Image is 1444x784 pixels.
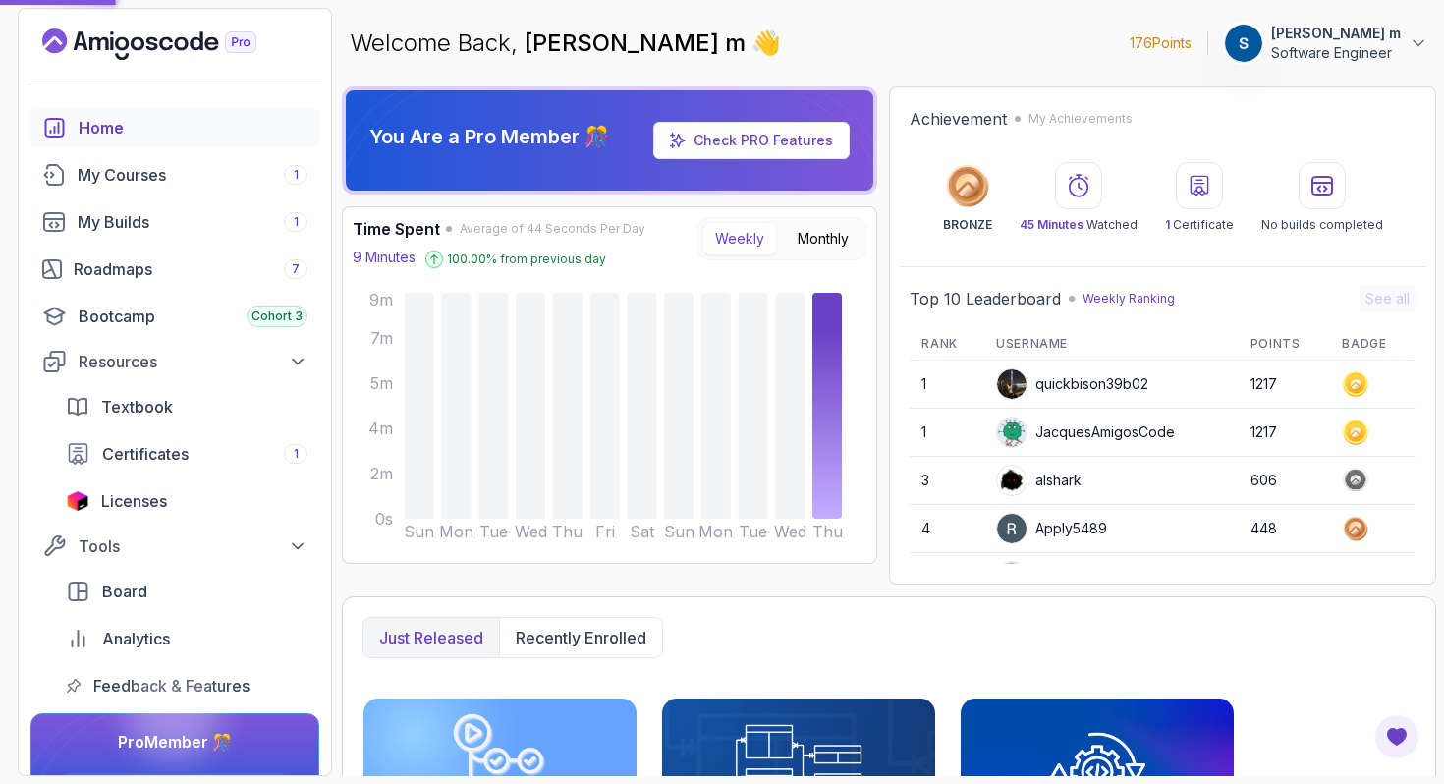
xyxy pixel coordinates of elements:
span: Licenses [101,489,167,513]
div: jvxdev [996,561,1080,592]
div: Home [79,116,307,140]
button: Resources [30,344,319,379]
h2: Top 10 Leaderboard [910,287,1061,310]
p: 100.00 % from previous day [447,252,606,267]
p: Recently enrolled [516,626,646,649]
button: Open Feedback Button [1373,713,1420,760]
th: Username [984,328,1239,361]
p: [PERSON_NAME] m [1271,24,1401,43]
span: Analytics [102,627,170,650]
h3: Time Spent [353,217,440,241]
span: Cohort 3 [251,308,303,324]
tspan: Thu [812,522,843,541]
th: Badge [1330,328,1416,361]
tspan: 4m [368,419,393,438]
tspan: Fri [595,522,615,541]
span: Board [102,580,147,603]
button: Just released [363,618,499,657]
tspan: Sun [404,522,434,541]
img: user profile image [997,369,1027,399]
p: Certificate [1165,217,1234,233]
button: Monthly [785,222,861,255]
img: default monster avatar [997,562,1027,591]
a: bootcamp [30,297,319,336]
span: [PERSON_NAME] m [525,28,751,57]
span: 1 [294,167,299,183]
tspan: 0s [375,509,393,529]
tspan: Thu [552,522,583,541]
tspan: Wed [515,522,547,541]
td: 448 [1239,505,1331,553]
span: 7 [292,261,300,277]
div: alshark [996,465,1082,496]
span: 1 [294,214,299,230]
td: 3 [910,457,984,505]
div: Tools [79,534,307,558]
span: Certificates [102,442,189,466]
img: default monster avatar [997,418,1027,447]
tspan: 9m [369,290,393,309]
p: You Are a Pro Member 🎊 [369,123,609,150]
h2: Achievement [910,107,1007,131]
tspan: 5m [370,373,393,393]
a: Landing page [42,28,302,60]
a: courses [30,155,319,195]
th: Points [1239,328,1331,361]
td: 390 [1239,553,1331,601]
td: 1 [910,409,984,457]
button: user profile image[PERSON_NAME] mSoftware Engineer [1224,24,1428,63]
button: See all [1360,285,1416,312]
span: 1 [1165,217,1170,232]
div: quickbison39b02 [996,368,1148,400]
a: textbook [54,387,319,426]
span: 1 [294,446,299,462]
tspan: Tue [739,522,767,541]
tspan: Mon [439,522,473,541]
a: licenses [54,481,319,521]
div: My Builds [78,210,307,234]
td: 1 [910,361,984,409]
a: certificates [54,434,319,474]
span: Textbook [101,395,173,419]
span: Feedback & Features [93,674,250,698]
div: Apply5489 [996,513,1107,544]
img: user profile image [997,514,1027,543]
button: Weekly [702,222,777,255]
a: board [54,572,319,611]
a: Check PRO Features [653,122,850,159]
p: No builds completed [1261,217,1383,233]
td: 606 [1239,457,1331,505]
div: Roadmaps [74,257,307,281]
button: Tools [30,529,319,564]
td: 5 [910,553,984,601]
tspan: Mon [698,522,733,541]
tspan: 2m [370,464,393,483]
div: Bootcamp [79,305,307,328]
th: Rank [910,328,984,361]
tspan: Sun [664,522,694,541]
a: home [30,108,319,147]
p: Software Engineer [1271,43,1401,63]
td: 1217 [1239,409,1331,457]
p: 9 Minutes [353,248,416,267]
div: JacquesAmigosCode [996,417,1175,448]
span: Average of 44 Seconds Per Day [460,221,645,237]
tspan: Sat [630,522,655,541]
tspan: 7m [370,328,393,348]
p: Welcome Back, [350,28,781,59]
td: 4 [910,505,984,553]
p: BRONZE [943,217,992,233]
a: feedback [54,666,319,705]
a: Check PRO Features [694,132,833,148]
span: 👋 [750,25,786,62]
img: jetbrains icon [66,491,89,511]
div: Resources [79,350,307,373]
p: Just released [379,626,483,649]
a: builds [30,202,319,242]
p: Watched [1020,217,1138,233]
a: analytics [54,619,319,658]
img: user profile image [997,466,1027,495]
tspan: Wed [774,522,806,541]
img: user profile image [1225,25,1262,62]
td: 1217 [1239,361,1331,409]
